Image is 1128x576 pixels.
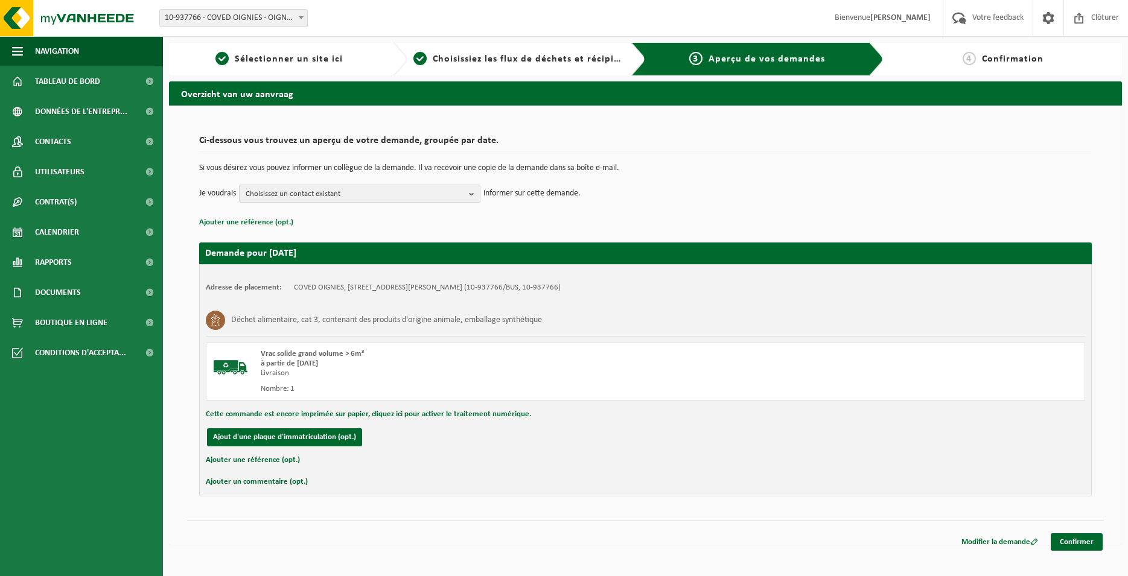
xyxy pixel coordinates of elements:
span: 10-937766 - COVED OIGNIES - OIGNIES [160,10,307,27]
span: 10-937766 - COVED OIGNIES - OIGNIES [159,9,308,27]
a: Confirmer [1051,533,1103,551]
button: Ajouter une référence (opt.) [199,215,293,230]
span: Choisissiez les flux de déchets et récipients [433,54,634,64]
a: 1Sélectionner un site ici [175,52,383,66]
p: Si vous désirez vous pouvez informer un collègue de la demande. Il va recevoir une copie de la de... [199,164,1092,172]
span: 4 [963,52,976,65]
a: 2Choisissiez les flux de déchets et récipients [413,52,622,66]
button: Choisissez un contact existant [239,185,480,203]
div: Nombre: 1 [261,384,694,394]
span: 1 [215,52,229,65]
span: Vrac solide grand volume > 6m³ [261,350,364,358]
h2: Ci-dessous vous trouvez un aperçu de votre demande, groupée par date. [199,136,1092,152]
strong: Demande pour [DATE] [205,248,296,258]
td: COVED OIGNIES, [STREET_ADDRESS][PERSON_NAME] (10-937766/BUS, 10-937766) [294,283,561,293]
p: Je voudrais [199,185,236,203]
span: Contacts [35,127,71,157]
span: Données de l'entrepr... [35,97,127,127]
a: Modifier la demande [952,533,1047,551]
button: Ajouter une référence (opt.) [206,452,300,468]
div: Livraison [261,369,694,378]
span: Tableau de bord [35,66,100,97]
span: Boutique en ligne [35,308,107,338]
p: informer sur cette demande. [483,185,581,203]
button: Cette commande est encore imprimée sur papier, cliquez ici pour activer le traitement numérique. [206,407,531,422]
span: Documents [35,277,81,308]
img: BL-SO-LV.png [212,349,249,385]
span: Utilisateurs [35,157,84,187]
span: Aperçu de vos demandes [709,54,825,64]
span: Contrat(s) [35,187,77,217]
h3: Déchet alimentaire, cat 3, contenant des produits d'origine animale, emballage synthétique [231,311,542,330]
span: Navigation [35,36,79,66]
strong: [PERSON_NAME] [870,13,931,22]
span: 3 [689,52,703,65]
button: Ajouter un commentaire (opt.) [206,474,308,490]
strong: à partir de [DATE] [261,359,318,367]
span: Rapports [35,247,72,277]
h2: Overzicht van uw aanvraag [169,81,1122,105]
span: Confirmation [982,54,1044,64]
button: Ajout d'une plaque d'immatriculation (opt.) [207,428,362,446]
strong: Adresse de placement: [206,283,282,291]
span: Sélectionner un site ici [235,54,343,64]
span: Calendrier [35,217,79,247]
span: Choisissez un contact existant [246,185,464,203]
span: Conditions d'accepta... [35,338,126,368]
span: 2 [413,52,427,65]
